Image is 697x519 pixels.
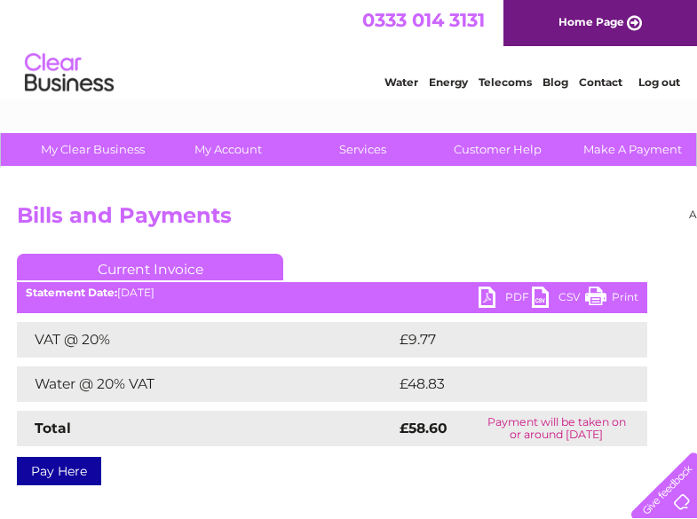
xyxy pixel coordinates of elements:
[20,133,166,166] a: My Clear Business
[543,75,568,89] a: Blog
[585,287,638,312] a: Print
[429,75,468,89] a: Energy
[479,75,532,89] a: Telecoms
[17,457,101,485] a: Pay Here
[400,420,448,436] strong: £58.60
[395,322,606,358] td: £9.77
[395,366,612,402] td: £48.83
[17,254,283,280] a: Current Invoice
[579,75,622,89] a: Contact
[479,287,532,312] a: PDF
[17,322,395,358] td: VAT @ 20%
[532,287,585,312] a: CSV
[17,287,647,299] div: [DATE]
[154,133,301,166] a: My Account
[24,46,115,100] img: logo.png
[465,411,647,446] td: Payment will be taken on or around [DATE]
[289,133,436,166] a: Services
[17,366,395,402] td: Water @ 20% VAT
[638,75,680,89] a: Log out
[384,75,418,89] a: Water
[362,9,485,31] a: 0333 014 3131
[424,133,571,166] a: Customer Help
[26,286,117,299] b: Statement Date:
[35,420,71,436] strong: Total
